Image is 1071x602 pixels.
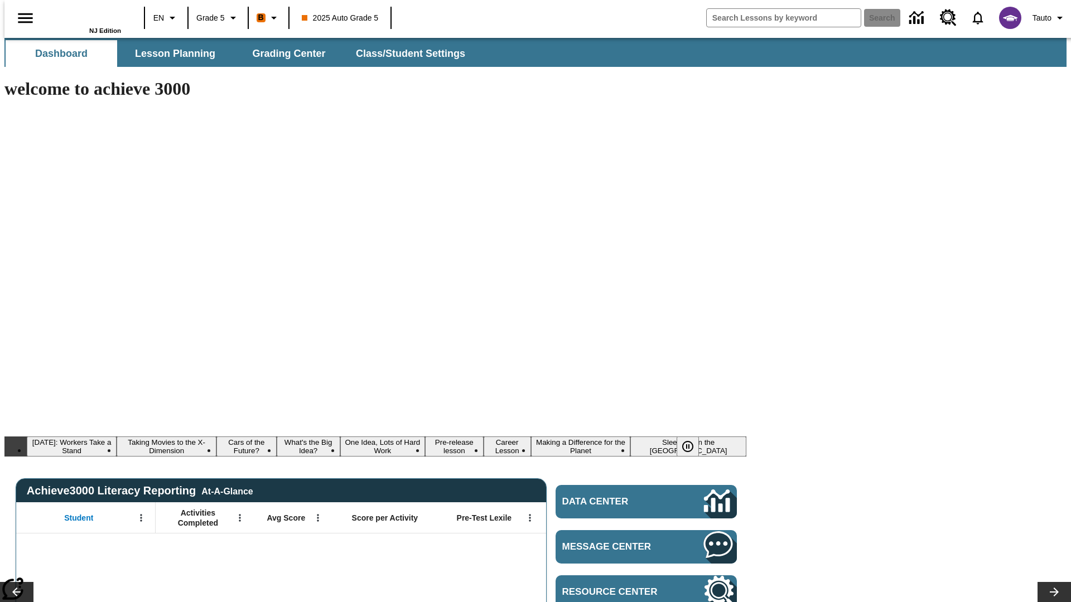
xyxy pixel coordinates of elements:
[233,40,345,67] button: Grading Center
[9,2,42,35] button: Open side menu
[992,3,1028,32] button: Select a new avatar
[252,47,325,60] span: Grading Center
[356,47,465,60] span: Class/Student Settings
[117,436,216,457] button: Slide 2 Taking Movies to the X-Dimension
[231,509,248,526] button: Open Menu
[903,3,933,33] a: Data Center
[562,586,670,598] span: Resource Center
[352,513,418,523] span: Score per Activity
[148,8,184,28] button: Language: EN, Select a language
[64,513,93,523] span: Student
[933,3,963,33] a: Resource Center, Will open in new tab
[457,513,512,523] span: Pre-Test Lexile
[347,40,474,67] button: Class/Student Settings
[556,530,737,564] a: Message Center
[201,484,253,497] div: At-A-Glance
[4,79,746,99] h1: welcome to achieve 3000
[310,509,326,526] button: Open Menu
[119,40,231,67] button: Lesson Planning
[1033,12,1051,24] span: Tauto
[133,509,149,526] button: Open Menu
[1038,582,1071,602] button: Lesson carousel, Next
[6,40,117,67] button: Dashboard
[4,40,475,67] div: SubNavbar
[161,508,235,528] span: Activities Completed
[135,47,215,60] span: Lesson Planning
[192,8,244,28] button: Grade: Grade 5, Select a grade
[49,5,121,27] a: Home
[277,436,340,457] button: Slide 4 What's the Big Idea?
[531,436,631,457] button: Slide 8 Making a Difference for the Planet
[302,12,379,24] span: 2025 Auto Grade 5
[522,509,538,526] button: Open Menu
[677,436,699,457] button: Pause
[35,47,88,60] span: Dashboard
[484,436,531,457] button: Slide 7 Career Lesson
[556,485,737,518] a: Data Center
[252,8,285,28] button: Boost Class color is orange. Change class color
[707,9,861,27] input: search field
[27,436,117,457] button: Slide 1 Labor Day: Workers Take a Stand
[258,11,264,25] span: B
[153,12,164,24] span: EN
[4,38,1067,67] div: SubNavbar
[630,436,746,457] button: Slide 9 Sleepless in the Animal Kingdom
[562,541,670,552] span: Message Center
[340,436,425,457] button: Slide 5 One Idea, Lots of Hard Work
[999,7,1021,29] img: avatar image
[425,436,484,457] button: Slide 6 Pre-release lesson
[1028,8,1071,28] button: Profile/Settings
[562,496,667,507] span: Data Center
[963,3,992,32] a: Notifications
[49,4,121,34] div: Home
[196,12,225,24] span: Grade 5
[216,436,277,457] button: Slide 3 Cars of the Future?
[89,27,121,34] span: NJ Edition
[27,484,253,497] span: Achieve3000 Literacy Reporting
[267,513,305,523] span: Avg Score
[677,436,710,457] div: Pause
